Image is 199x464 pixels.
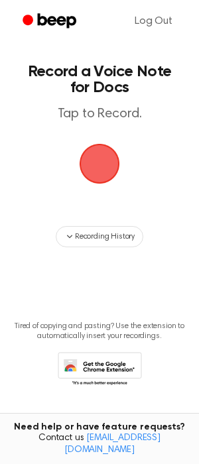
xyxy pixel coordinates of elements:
[80,144,119,184] img: Beep Logo
[56,226,143,247] button: Recording History
[13,9,88,34] a: Beep
[75,231,135,243] span: Recording History
[121,5,186,37] a: Log Out
[24,106,175,123] p: Tap to Record.
[8,433,191,456] span: Contact us
[64,434,161,455] a: [EMAIL_ADDRESS][DOMAIN_NAME]
[11,321,188,341] p: Tired of copying and pasting? Use the extension to automatically insert your recordings.
[24,64,175,95] h1: Record a Voice Note for Docs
